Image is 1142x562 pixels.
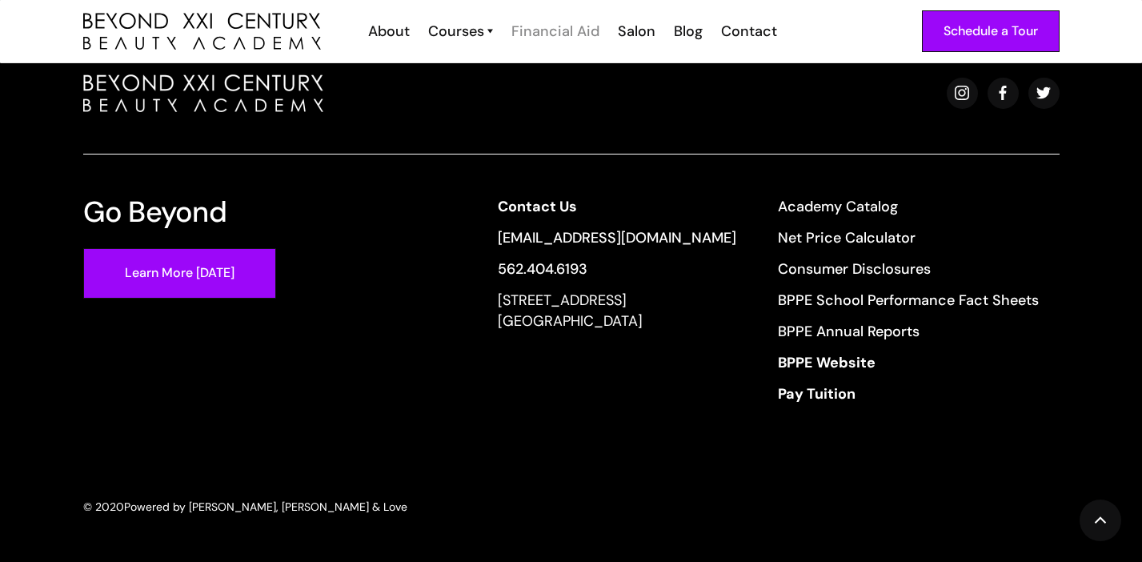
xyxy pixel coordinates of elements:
div: Contact [721,21,777,42]
a: BPPE Annual Reports [778,321,1039,342]
a: Contact [711,21,785,42]
a: [EMAIL_ADDRESS][DOMAIN_NAME] [498,227,736,248]
div: Courses [428,21,484,42]
strong: Pay Tuition [778,384,855,403]
a: Academy Catalog [778,196,1039,217]
div: © 2020 [83,498,124,516]
a: About [358,21,418,42]
strong: Contact Us [498,197,577,216]
div: About [368,21,410,42]
a: Learn More [DATE] [83,248,276,299]
img: beyond 21st century beauty academy logo [83,13,321,50]
a: Salon [607,21,663,42]
a: home [83,13,321,50]
a: Schedule a Tour [922,10,1060,52]
div: Salon [618,21,655,42]
h3: Go Beyond [83,196,227,227]
a: Financial Aid [501,21,607,42]
strong: BPPE Website [778,353,876,372]
a: Blog [663,21,711,42]
div: [STREET_ADDRESS] [GEOGRAPHIC_DATA] [498,290,736,331]
a: Net Price Calculator [778,227,1039,248]
a: Courses [428,21,493,42]
a: Contact Us [498,196,736,217]
div: Powered by [PERSON_NAME], [PERSON_NAME] & Love [124,498,407,516]
a: BPPE School Performance Fact Sheets [778,290,1039,311]
div: Financial Aid [511,21,599,42]
a: Pay Tuition [778,383,1039,404]
a: BPPE Website [778,352,1039,373]
img: beyond beauty logo [83,74,323,112]
a: 562.404.6193 [498,259,736,279]
a: Consumer Disclosures [778,259,1039,279]
div: Blog [674,21,703,42]
div: Schedule a Tour [944,21,1038,42]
